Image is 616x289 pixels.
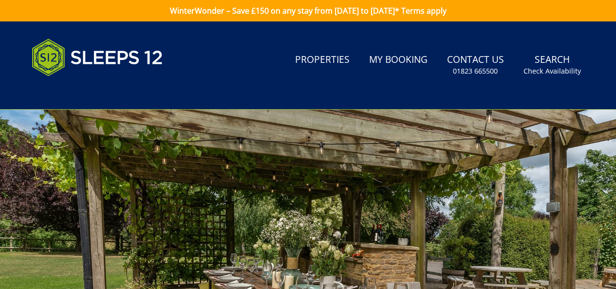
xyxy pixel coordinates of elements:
[520,49,585,81] a: SearchCheck Availability
[523,66,581,76] small: Check Availability
[453,66,498,76] small: 01823 665500
[32,33,163,82] img: Sleeps 12
[291,49,354,71] a: Properties
[27,88,129,96] iframe: Customer reviews powered by Trustpilot
[365,49,431,71] a: My Booking
[443,49,508,81] a: Contact Us01823 665500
